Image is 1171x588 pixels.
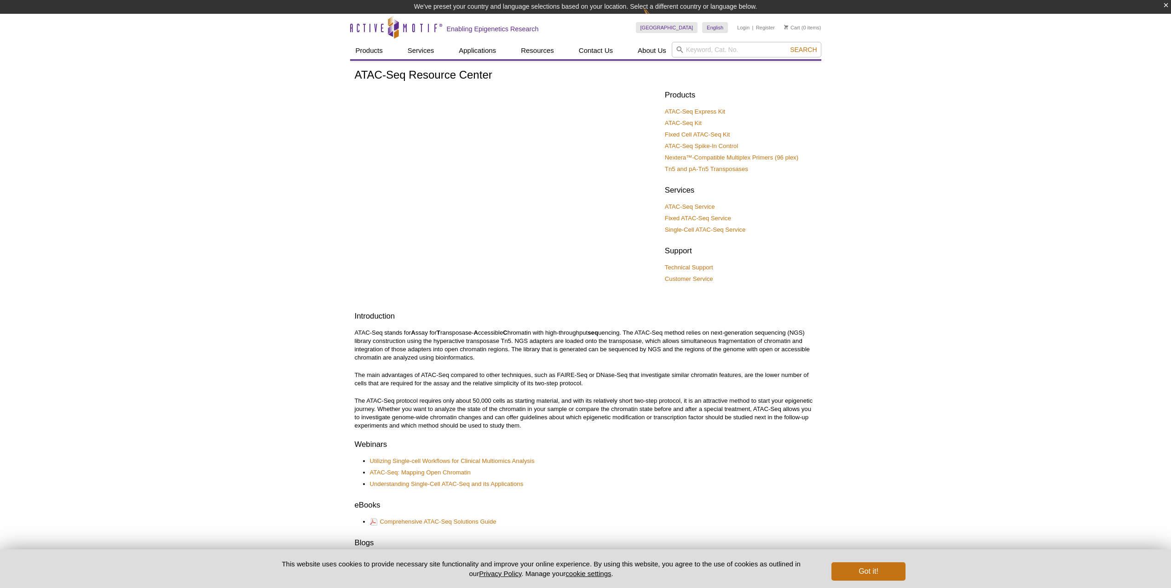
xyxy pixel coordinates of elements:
[355,500,817,511] h2: eBooks
[355,537,817,548] h2: Blogs
[479,570,521,577] a: Privacy Policy
[350,42,388,59] a: Products
[565,570,611,577] button: cookie settings
[665,245,817,257] h2: Support
[665,165,748,173] a: Tn5 and pA-Tn5 Transposases
[370,457,535,465] a: Utilizing Single-cell Workflows for Clinical Multiomics Analysis
[355,397,817,430] p: The ATAC-Seq protocol requires only about 50,000 cells as starting material, and with its relativ...
[355,311,817,322] h2: Introduction
[737,24,750,31] a: Login
[355,88,658,258] iframe: Intro to ATAC-Seq
[355,439,817,450] h2: Webinars
[453,42,502,59] a: Applications
[665,185,817,196] h2: Services
[665,275,713,283] a: Customer Service
[665,203,715,211] a: ATAC-Seq Service
[411,329,415,336] strong: A
[702,22,728,33] a: English
[266,559,817,578] p: This website uses cookies to provide necessary site functionality and improve your online experie...
[784,25,788,29] img: Your Cart
[643,7,668,29] img: Change Here
[665,108,725,116] a: ATAC-Seq Express Kit
[831,562,905,581] button: Got it!
[370,480,524,488] a: Understanding Single-Cell ATAC-Seq and its Applications
[370,517,496,527] a: Comprehensive ATAC-Seq Solutions Guide
[636,22,698,33] a: [GEOGRAPHIC_DATA]
[665,131,730,139] a: Fixed Cell ATAC-Seq Kit
[665,119,702,127] a: ATAC-Seq Kit
[503,329,508,336] strong: C
[355,371,817,388] p: The main advantages of ATAC-Seq compared to other techniques, such as FAIRE-Seq or DNase-Seq that...
[752,22,754,33] li: |
[473,329,478,336] strong: A
[355,69,817,82] h1: ATAC-Seq Resource Center
[784,22,821,33] li: (0 items)
[355,329,817,362] p: ATAC-Seq stands for ssay for ransposase- ccessible hromatin with high-throughput uencing. The ATA...
[437,329,440,336] strong: T
[447,25,539,33] h2: Enabling Epigenetics Research
[665,263,713,272] a: Technical Support
[632,42,672,59] a: About Us
[665,142,738,150] a: ATAC-Seq Spike-In Control
[665,90,817,101] h2: Products
[665,154,798,162] a: Nextera™-Compatible Multiplex Primers (96 plex)
[784,24,800,31] a: Cart
[515,42,560,59] a: Resources
[588,329,598,336] strong: seq
[790,46,817,53] span: Search
[665,214,731,223] a: Fixed ATAC-Seq Service
[672,42,821,57] input: Keyword, Cat. No.
[402,42,440,59] a: Services
[370,468,471,477] a: ATAC-Seq: Mapping Open Chromatin
[573,42,618,59] a: Contact Us
[787,46,819,54] button: Search
[756,24,775,31] a: Register
[665,226,745,234] a: Single-Cell ATAC-Seq Service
